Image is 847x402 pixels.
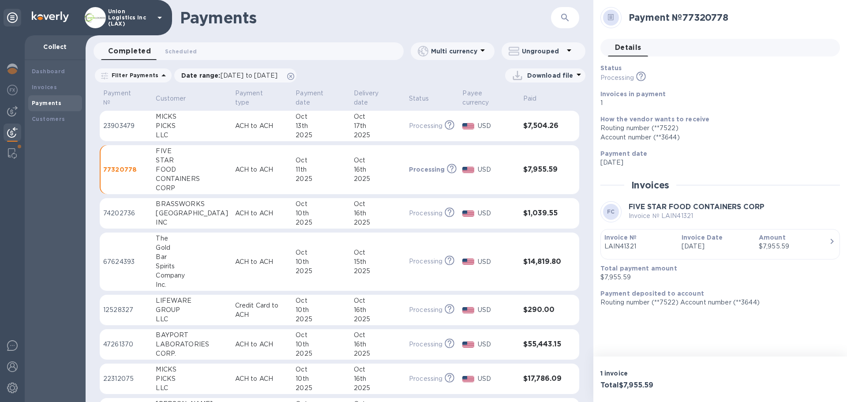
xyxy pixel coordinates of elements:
p: ACH to ACH [235,209,289,218]
div: CORP. [156,349,228,358]
div: STAR [156,156,228,165]
div: Spirits [156,262,228,271]
p: Ungrouped [522,47,564,56]
div: CONTAINERS [156,174,228,184]
span: Payment date [296,89,346,107]
p: Processing [409,257,442,266]
p: USD [478,257,516,267]
div: Oct [354,199,402,209]
b: Invoices [32,84,57,90]
button: Invoice №LAIN41321Invoice Date[DATE]Amount$7,955.59 [600,229,840,259]
p: Processing [409,209,442,218]
p: Collect [32,42,79,51]
div: MICKS [156,365,228,374]
div: Oct [296,156,346,165]
p: 47261370 [103,340,149,349]
img: USD [462,210,474,217]
img: USD [462,376,474,382]
div: 2025 [296,174,346,184]
div: 2025 [354,383,402,393]
div: 10th [296,340,346,349]
b: Total payment amount [600,265,677,272]
div: Account number (**3644) [600,133,833,142]
div: LLC [156,383,228,393]
div: 15th [354,257,402,267]
div: 10th [296,257,346,267]
div: 2025 [354,349,402,358]
div: BRASSWORKS [156,199,228,209]
div: FIVE [156,147,228,156]
div: 2025 [354,131,402,140]
b: Payment deposited to account [600,290,704,297]
p: USD [478,374,516,383]
p: Processing [409,165,445,174]
b: FC [607,208,615,215]
div: 2025 [354,267,402,276]
div: LLC [156,315,228,324]
span: Payment type [235,89,289,107]
div: 2025 [354,315,402,324]
h3: $14,819.80 [523,258,562,266]
span: Delivery date [354,89,402,107]
p: $7,955.59 [600,273,833,282]
span: Payee currency [462,89,516,107]
p: 23903479 [103,121,149,131]
p: Download file [527,71,573,80]
img: USD [462,167,474,173]
div: Oct [296,331,346,340]
div: Unpin categories [4,9,21,26]
span: Status [409,94,440,103]
p: Payment type [235,89,277,107]
h2: Invoices [631,180,670,191]
p: 22312075 [103,374,149,383]
div: 13th [296,121,346,131]
div: FOOD [156,165,228,174]
b: Status [600,64,622,71]
b: Customers [32,116,65,122]
div: MICKS [156,112,228,121]
p: Multi currency [431,47,477,56]
img: Foreign exchange [7,85,18,95]
div: Routing number (**7522) [600,124,833,133]
p: ACH to ACH [235,340,289,349]
p: Invoice № LAIN41321 [629,211,765,221]
div: 16th [354,305,402,315]
div: Oct [296,199,346,209]
div: Oct [354,248,402,257]
p: Payee currency [462,89,504,107]
p: USD [478,305,516,315]
div: LABORATORIES [156,340,228,349]
h3: $7,504.26 [523,122,562,130]
div: 16th [354,165,402,174]
b: Payments [32,100,61,106]
b: Invoice № [604,234,637,241]
div: $7,955.59 [759,242,829,251]
div: 10th [296,305,346,315]
div: Oct [296,365,346,374]
div: PICKS [156,121,228,131]
span: Paid [523,94,548,103]
p: USD [478,165,516,174]
p: Union Logistics Inc (LAX) [108,8,152,27]
div: [GEOGRAPHIC_DATA] [156,209,228,218]
div: Oct [354,296,402,305]
div: Oct [354,365,402,374]
h3: Total $7,955.59 [600,381,717,390]
p: 1 invoice [600,369,717,378]
h3: $7,955.59 [523,165,562,174]
p: Processing [409,340,442,349]
p: 74202736 [103,209,149,218]
p: 1 [600,98,833,108]
div: 17th [354,121,402,131]
p: LAIN41321 [604,242,675,251]
div: 10th [296,374,346,383]
div: 2025 [296,218,346,227]
div: LLC [156,131,228,140]
p: Payment date [296,89,335,107]
p: [DATE] [682,242,752,251]
p: 77320778 [103,165,149,174]
div: The [156,234,228,243]
p: Processing [409,121,442,131]
h3: $1,039.55 [523,209,562,218]
div: Oct [296,112,346,121]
